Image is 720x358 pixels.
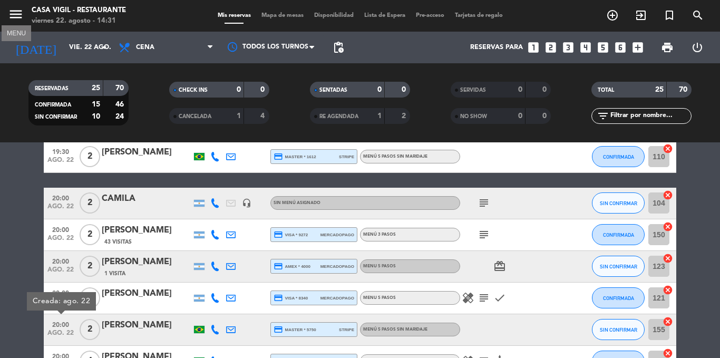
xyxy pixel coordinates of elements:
i: credit_card [274,325,283,334]
span: amex * 4000 [274,262,310,271]
div: LOG OUT [682,32,712,63]
span: Menú 3 Pasos [363,233,396,237]
strong: 24 [115,113,126,120]
i: looks_4 [579,41,592,54]
i: credit_card [274,152,283,161]
span: Sin menú asignado [274,201,320,205]
i: cancel [663,143,673,154]
i: healing [462,292,474,304]
button: SIN CONFIRMAR [592,256,645,277]
span: Menu 5 pasos [363,264,396,268]
span: mercadopago [320,263,354,270]
i: looks_5 [596,41,610,54]
input: Filtrar por nombre... [609,110,691,122]
span: ago. 22 [47,235,74,247]
div: [PERSON_NAME] [102,318,191,332]
div: viernes 22. agosto - 14:31 [32,16,126,26]
span: Menú 5 pasos sin maridaje [363,154,427,159]
span: ago. 22 [47,203,74,215]
span: RESERVADAS [35,86,69,91]
strong: 0 [260,86,267,93]
span: pending_actions [332,41,345,54]
strong: 1 [237,112,241,120]
button: CONFIRMADA [592,287,645,308]
i: headset_mic [242,198,251,208]
i: looks_3 [561,41,575,54]
i: looks_one [527,41,540,54]
span: ago. 22 [47,330,74,342]
i: card_giftcard [493,260,506,273]
strong: 4 [260,112,267,120]
strong: 25 [92,84,100,92]
i: cancel [663,316,673,327]
span: ago. 22 [47,157,74,169]
i: [DATE] [8,36,64,59]
span: 43 Visitas [104,238,132,246]
strong: 46 [115,101,126,108]
span: stripe [339,326,354,333]
i: filter_list [597,110,609,122]
span: SERVIDAS [460,88,486,93]
div: [PERSON_NAME] [102,287,191,301]
span: 3 [80,287,100,308]
span: CONFIRMADA [603,232,634,238]
i: subject [478,292,490,304]
span: 20:00 [47,223,74,235]
span: stripe [339,153,354,160]
i: search [692,9,704,22]
i: exit_to_app [635,9,647,22]
button: menu [8,6,24,26]
span: Disponibilidad [309,13,359,18]
span: master * 5750 [274,325,316,334]
strong: 0 [542,86,549,93]
i: check [493,292,506,304]
span: TOTAL [598,88,614,93]
i: add_circle_outline [606,9,619,22]
i: arrow_drop_down [98,41,111,54]
span: visa * 9272 [274,230,308,239]
span: 20:00 [47,255,74,267]
i: looks_6 [614,41,627,54]
span: SIN CONFIRMAR [600,200,637,206]
span: 20:00 [47,286,74,298]
span: CONFIRMADA [603,154,634,160]
span: Tarjetas de regalo [450,13,508,18]
strong: 1 [377,112,382,120]
span: 20:00 [47,318,74,330]
button: CONFIRMADA [592,146,645,167]
span: 19:30 [47,145,74,157]
i: cancel [663,221,673,232]
strong: 25 [655,86,664,93]
span: Menú 5 pasos sin maridaje [363,327,427,332]
strong: 0 [377,86,382,93]
strong: 0 [518,112,522,120]
i: cancel [663,190,673,200]
span: print [661,41,674,54]
span: 2 [80,319,100,340]
span: 20:00 [47,191,74,204]
span: Pre-acceso [411,13,450,18]
strong: 0 [402,86,408,93]
span: CANCELADA [179,114,211,119]
span: 2 [80,256,100,277]
i: power_settings_new [691,41,704,54]
strong: 2 [402,112,408,120]
span: Menu 5 pasos [363,296,396,300]
span: Cena [136,44,154,51]
span: RE AGENDADA [319,114,358,119]
i: menu [8,6,24,22]
span: mercadopago [320,295,354,302]
i: cancel [663,285,673,295]
span: Lista de Espera [359,13,411,18]
i: subject [478,197,490,209]
span: ago. 22 [47,266,74,278]
strong: 70 [679,86,689,93]
i: credit_card [274,262,283,271]
span: CONFIRMADA [603,295,634,301]
i: looks_two [544,41,558,54]
span: visa * 8340 [274,293,308,303]
span: mercadopago [320,231,354,238]
span: NO SHOW [460,114,487,119]
div: Casa Vigil - Restaurante [32,5,126,16]
div: [PERSON_NAME] [102,224,191,237]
